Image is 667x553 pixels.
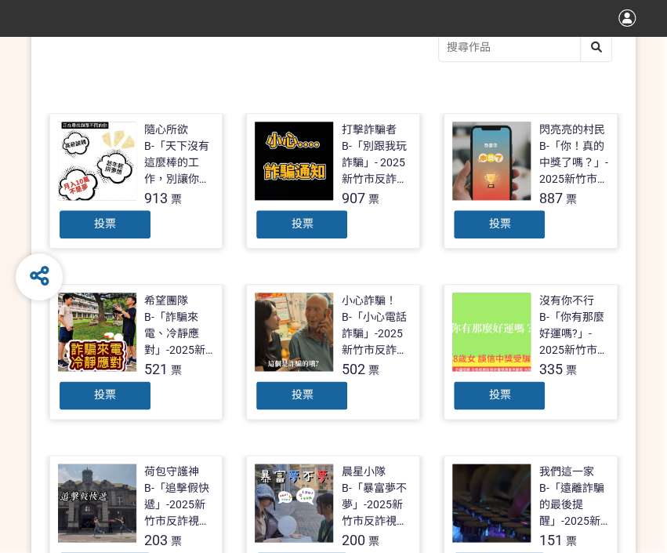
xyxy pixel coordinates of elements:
span: 335 [538,361,562,377]
span: 票 [565,364,576,377]
div: B-「天下沒有這麼棒的工作，別讓你的求職夢變成惡夢！」- 2025新竹市反詐視界影片徵件 [144,138,215,187]
span: 票 [368,193,379,206]
div: 閃亮亮的村民 [538,122,604,138]
span: 投票 [94,388,116,401]
span: 票 [368,364,379,377]
div: 希望團隊 [144,293,188,309]
div: B-「追擊假快遞」-2025新竹市反詐視界影片徵件 [144,480,215,529]
div: 我們這一家 [538,464,593,480]
span: 521 [144,361,168,377]
div: B-「你有那麼好運嗎?」- 2025新竹市反詐視界影片徵件 [538,309,609,358]
a: 隨心所欲B-「天下沒有這麼棒的工作，別讓你的求職夢變成惡夢！」- 2025新竹市反詐視界影片徵件913票投票 [49,113,223,249]
div: B-「詐騙來電、冷靜應對」-2025新竹市反詐視界影片徵件 [144,309,215,358]
span: 投票 [94,217,116,230]
input: 搜尋作品 [439,34,611,61]
div: B-「遠離詐騙的最後提醒」-2025新竹市反詐視界影片徵件 [538,480,609,529]
span: 907 [341,190,364,206]
div: B-「小心電話詐騙」-2025新竹市反詐視界影片徵件 [341,309,411,358]
div: B-「暴富夢不夢」-2025新竹市反詐視界影片徵件 [341,480,411,529]
a: 閃亮亮的村民B-「你！真的中獎了嗎？」- 2025新竹市反詐視界影片徵件887票投票 [444,113,618,249]
span: 票 [565,193,576,206]
span: 913 [144,190,168,206]
div: 小心詐騙！ [341,293,396,309]
div: 打擊詐騙者 [341,122,396,138]
div: 晨星小隊 [341,464,385,480]
span: 投票 [291,217,313,230]
span: 投票 [488,388,510,401]
a: 打擊詐騙者B-「別跟我玩詐騙」- 2025新竹市反詐視界影片徵件907票投票 [246,113,420,249]
span: 票 [368,535,379,548]
span: 203 [144,532,168,548]
div: B-「你！真的中獎了嗎？」- 2025新竹市反詐視界影片徵件 [538,138,609,187]
div: 隨心所欲 [144,122,188,138]
span: 502 [341,361,364,377]
span: 151 [538,532,562,548]
div: B-「別跟我玩詐騙」- 2025新竹市反詐視界影片徵件 [341,138,411,187]
span: 票 [565,535,576,548]
div: 荷包守護神 [144,464,199,480]
a: 沒有你不行B-「你有那麼好運嗎?」- 2025新竹市反詐視界影片徵件335票投票 [444,284,618,420]
span: 票 [171,535,182,548]
a: 希望團隊B-「詐騙來電、冷靜應對」-2025新竹市反詐視界影片徵件521票投票 [49,284,223,420]
span: 200 [341,532,364,548]
div: 沒有你不行 [538,293,593,309]
span: 票 [171,193,182,206]
span: 887 [538,190,562,206]
span: 投票 [488,217,510,230]
a: 小心詐騙！B-「小心電話詐騙」-2025新竹市反詐視界影片徵件502票投票 [246,284,420,420]
span: 投票 [291,388,313,401]
span: 票 [171,364,182,377]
